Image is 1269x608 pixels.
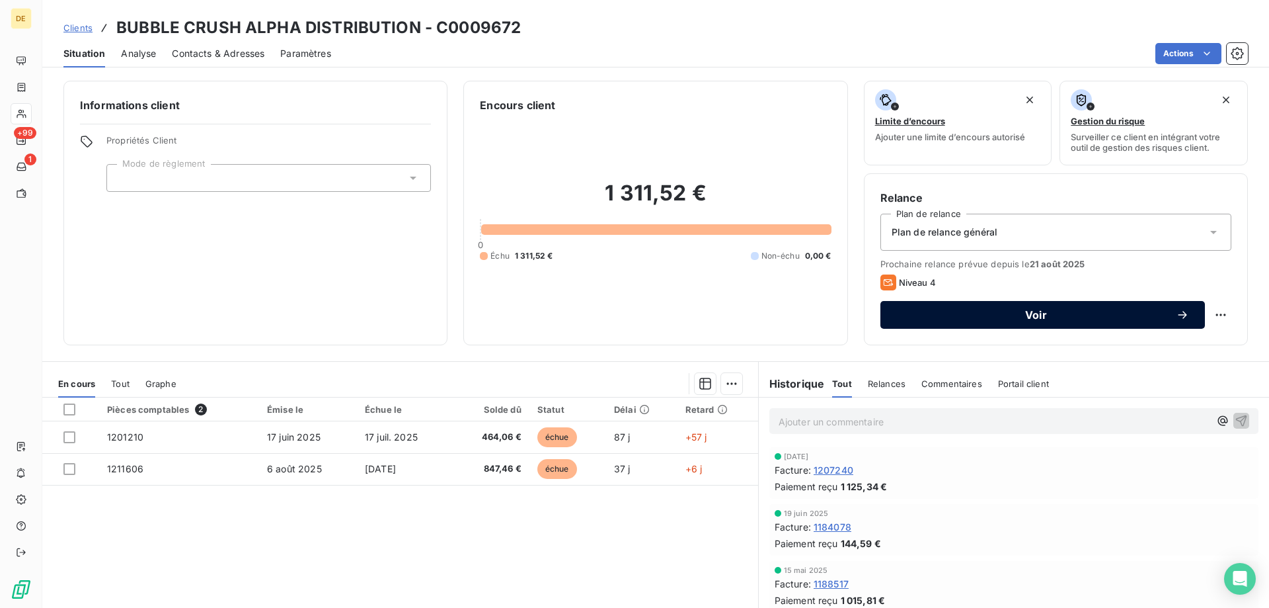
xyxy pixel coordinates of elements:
img: Logo LeanPay [11,579,32,600]
button: Gestion du risqueSurveiller ce client en intégrant votre outil de gestion des risques client. [1059,81,1248,165]
span: [DATE] [365,463,396,474]
span: Prochaine relance prévue depuis le [880,259,1231,269]
span: 15 mai 2025 [784,566,828,574]
div: Délai [614,404,670,415]
span: Facture : [775,520,811,534]
span: Facture : [775,463,811,477]
span: Paiement reçu [775,593,838,607]
span: 6 août 2025 [267,463,322,474]
span: Plan de relance général [892,226,997,239]
span: Commentaires [921,378,982,389]
span: +6 j [685,463,703,474]
span: 17 juil. 2025 [365,431,418,443]
button: Actions [1155,43,1221,64]
span: 1188517 [814,577,849,591]
span: 144,59 € [841,537,881,550]
span: Analyse [121,47,156,60]
div: Échue le [365,404,444,415]
span: [DATE] [784,453,809,460]
span: Facture : [775,577,811,591]
div: Statut [537,404,598,415]
span: Paramètres [280,47,331,60]
span: échue [537,427,577,447]
span: Contacts & Adresses [172,47,264,60]
span: 2 [195,404,207,415]
span: 1 015,81 € [841,593,886,607]
span: 0,00 € [805,250,831,262]
span: échue [537,459,577,479]
input: Ajouter une valeur [118,172,128,184]
div: DE [11,8,32,29]
h6: Relance [880,190,1231,206]
span: 21 août 2025 [1030,259,1085,269]
span: 847,46 € [460,462,521,476]
span: Gestion du risque [1071,116,1145,126]
span: 37 j [614,463,631,474]
span: 1201210 [107,431,143,443]
span: Propriétés Client [106,135,431,153]
span: 1211606 [107,463,143,474]
span: 1 [24,153,36,165]
span: 87 j [614,431,631,443]
span: 19 juin 2025 [784,509,829,517]
div: Retard [685,404,750,415]
span: Non-échu [761,250,800,262]
span: Paiement reçu [775,537,838,550]
span: 464,06 € [460,431,521,444]
h2: 1 311,52 € [480,180,831,220]
span: 1 311,52 € [515,250,553,262]
span: Portail client [998,378,1049,389]
span: Clients [63,22,93,33]
span: Ajouter une limite d’encours autorisé [875,132,1025,142]
span: Échu [490,250,510,262]
span: +57 j [685,431,707,443]
span: Limite d’encours [875,116,945,126]
span: Situation [63,47,105,60]
h6: Informations client [80,97,431,113]
div: Open Intercom Messenger [1224,563,1256,595]
div: Émise le [267,404,349,415]
span: Relances [868,378,905,389]
span: Niveau 4 [899,277,936,288]
span: 0 [478,239,483,250]
a: Clients [63,21,93,34]
span: +99 [14,127,36,139]
span: 1207240 [814,463,853,477]
span: Voir [896,310,1176,320]
span: En cours [58,378,95,389]
span: Tout [832,378,852,389]
h6: Encours client [480,97,555,113]
h3: BUBBLE CRUSH ALPHA DISTRIBUTION - C0009672 [116,16,521,40]
span: 17 juin 2025 [267,431,321,443]
span: Paiement reçu [775,480,838,494]
span: Tout [111,378,130,389]
div: Solde dû [460,404,521,415]
button: Limite d’encoursAjouter une limite d’encours autorisé [864,81,1052,165]
button: Voir [880,301,1205,329]
h6: Historique [759,376,825,392]
span: 1 125,34 € [841,480,888,494]
div: Pièces comptables [107,404,251,415]
span: 1184078 [814,520,851,534]
span: Graphe [145,378,176,389]
span: Surveiller ce client en intégrant votre outil de gestion des risques client. [1071,132,1237,153]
